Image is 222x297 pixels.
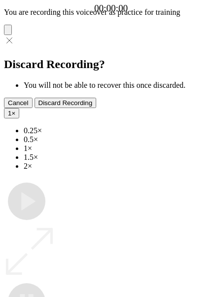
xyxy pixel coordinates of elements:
button: Cancel [4,98,33,108]
button: 1× [4,108,19,118]
li: 1× [24,144,218,153]
li: 0.25× [24,126,218,135]
li: 2× [24,162,218,171]
span: 1 [8,110,11,117]
p: You are recording this voiceover as practice for training [4,8,218,17]
h2: Discard Recording? [4,58,218,71]
button: Discard Recording [35,98,97,108]
li: 1.5× [24,153,218,162]
li: 0.5× [24,135,218,144]
a: 00:00:00 [94,3,128,14]
li: You will not be able to recover this once discarded. [24,81,218,90]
